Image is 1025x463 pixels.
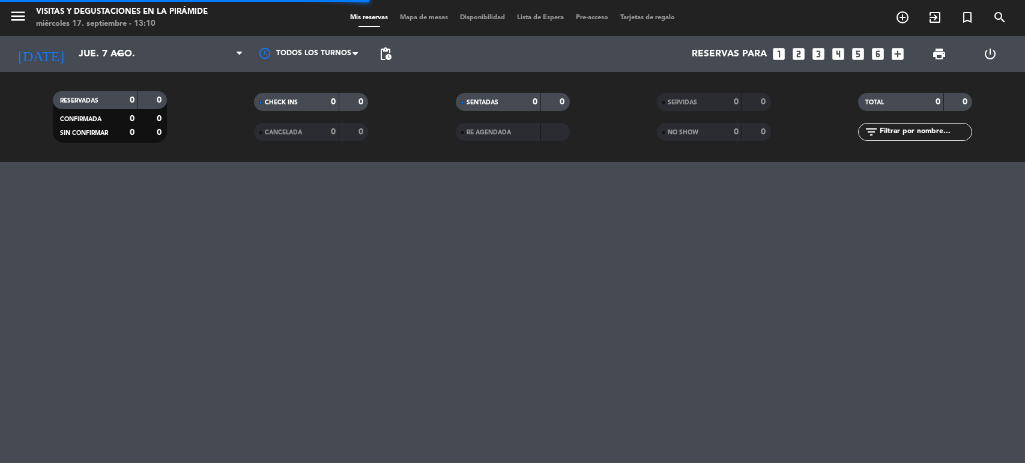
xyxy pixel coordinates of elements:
i: menu [9,7,27,25]
span: Mapa de mesas [394,14,454,21]
strong: 0 [331,128,336,136]
span: Mis reservas [344,14,394,21]
i: looks_6 [870,46,886,62]
strong: 0 [936,98,940,106]
span: Reservas para [692,49,767,60]
i: turned_in_not [960,10,975,25]
strong: 0 [734,98,739,106]
strong: 0 [761,98,768,106]
i: [DATE] [9,41,73,67]
span: CHECK INS [265,100,298,106]
span: RESERVADAS [60,98,98,104]
i: add_box [890,46,906,62]
strong: 0 [533,98,537,106]
span: SERVIDAS [668,100,697,106]
span: RE AGENDADA [467,130,511,136]
div: LOG OUT [965,36,1016,72]
strong: 0 [157,115,164,123]
strong: 0 [963,98,970,106]
i: looks_3 [811,46,826,62]
i: looks_5 [850,46,866,62]
span: Tarjetas de regalo [614,14,681,21]
span: NO SHOW [668,130,698,136]
span: SIN CONFIRMAR [60,130,108,136]
strong: 0 [331,98,336,106]
span: SENTADAS [467,100,498,106]
span: Pre-acceso [570,14,614,21]
div: Visitas y degustaciones en La Pirámide [36,6,208,18]
strong: 0 [761,128,768,136]
span: TOTAL [865,100,884,106]
i: add_circle_outline [895,10,910,25]
i: filter_list [864,125,878,139]
strong: 0 [130,128,135,137]
strong: 0 [157,96,164,104]
i: looks_one [771,46,787,62]
span: CONFIRMADA [60,116,101,122]
i: search [993,10,1007,25]
span: CANCELADA [265,130,302,136]
i: power_settings_new [983,47,997,61]
div: miércoles 17. septiembre - 13:10 [36,18,208,30]
strong: 0 [358,128,366,136]
span: pending_actions [378,47,393,61]
strong: 0 [157,128,164,137]
i: looks_two [791,46,806,62]
input: Filtrar por nombre... [878,125,972,139]
strong: 0 [560,98,567,106]
span: Lista de Espera [511,14,570,21]
button: menu [9,7,27,29]
strong: 0 [130,115,135,123]
span: Disponibilidad [454,14,511,21]
i: exit_to_app [928,10,942,25]
i: arrow_drop_down [112,47,126,61]
i: looks_4 [830,46,846,62]
strong: 0 [734,128,739,136]
strong: 0 [130,96,135,104]
strong: 0 [358,98,366,106]
span: print [932,47,946,61]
